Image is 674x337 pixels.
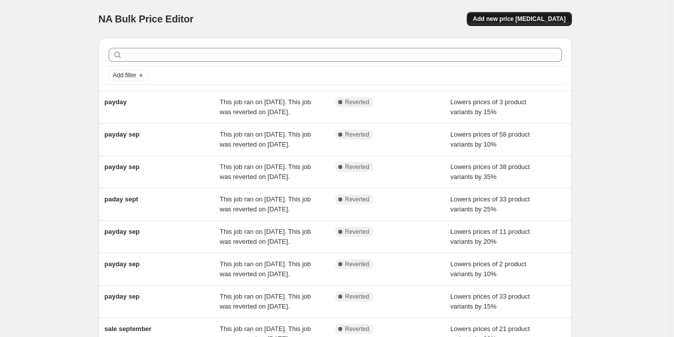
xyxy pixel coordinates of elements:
[105,325,152,333] span: sale september
[113,71,136,79] span: Add filter
[450,98,526,116] span: Lowers prices of 3 product variants by 15%
[345,293,370,301] span: Reverted
[105,195,138,203] span: paday sept
[105,131,140,138] span: payday sep
[345,195,370,203] span: Reverted
[450,195,530,213] span: Lowers prices of 33 product variants by 25%
[345,325,370,333] span: Reverted
[450,260,526,278] span: Lowers prices of 2 product variants by 10%
[345,228,370,236] span: Reverted
[220,293,311,310] span: This job ran on [DATE]. This job was reverted on [DATE].
[105,98,127,106] span: payday
[220,195,311,213] span: This job ran on [DATE]. This job was reverted on [DATE].
[105,260,140,268] span: payday sep
[220,131,311,148] span: This job ran on [DATE]. This job was reverted on [DATE].
[467,12,571,26] button: Add new price [MEDICAL_DATA]
[220,228,311,245] span: This job ran on [DATE]. This job was reverted on [DATE].
[450,163,530,180] span: Lowers prices of 38 product variants by 35%
[345,131,370,139] span: Reverted
[450,293,530,310] span: Lowers prices of 33 product variants by 15%
[105,163,140,170] span: payday sep
[220,98,311,116] span: This job ran on [DATE]. This job was reverted on [DATE].
[220,260,311,278] span: This job ran on [DATE]. This job was reverted on [DATE].
[450,131,530,148] span: Lowers prices of 58 product variants by 10%
[105,228,140,235] span: payday sep
[345,260,370,268] span: Reverted
[105,293,140,300] span: payday sep
[99,13,194,24] span: NA Bulk Price Editor
[220,163,311,180] span: This job ran on [DATE]. This job was reverted on [DATE].
[473,15,565,23] span: Add new price [MEDICAL_DATA]
[109,69,148,81] button: Add filter
[345,98,370,106] span: Reverted
[450,228,530,245] span: Lowers prices of 11 product variants by 20%
[345,163,370,171] span: Reverted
